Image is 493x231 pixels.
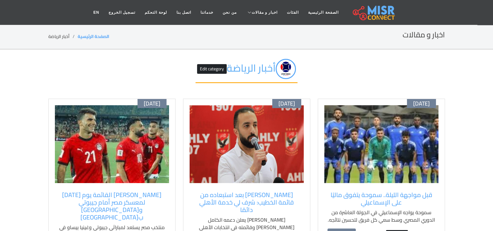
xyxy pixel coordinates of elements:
a: خدماتنا [196,7,218,18]
span: [DATE] [278,100,295,107]
img: تدريبات منتخب مصر استعدادًا لمباريات تصفيات كأس العالم. [55,105,169,183]
a: [PERSON_NAME] القائمة يوم [DATE] لمعسكر مصر أمام جيبوتي و[GEOGRAPHIC_DATA] ب[GEOGRAPHIC_DATA] [58,191,166,221]
img: 6ID61bWmfYNJ38VrOyMM.png [276,59,296,79]
a: تسجيل الخروج [104,7,140,18]
a: من نحن [218,7,241,18]
h2: اخبار و مقالات [403,31,445,40]
span: [DATE] [413,100,430,107]
li: أخبار الرياضة [48,33,78,40]
a: لوحة التحكم [140,7,172,18]
span: اخبار و مقالات [251,10,278,15]
a: الصفحة الرئيسية [303,7,343,18]
a: قبل مواجهة الليلة.. سموحة يتفوق ماليًا على الإسماعيلي [327,191,435,206]
img: main.misr_connect [353,5,394,20]
a: الفئات [282,7,303,18]
button: Edit category [197,64,227,74]
a: اخبار و مقالات [241,7,282,18]
a: الصفحة الرئيسية [78,32,109,40]
h2: أخبار الرياضة [196,59,297,83]
img: محمد سراج الدين يدعم محمود الخطيب في انتخابات الأهلي [190,105,304,183]
p: سموحة يواجه الإسماعيلي في الجولة العاشرة من الدوري المصري وسط سعي كل فريق لتحسين نتائجه. [327,209,435,224]
a: [PERSON_NAME] بعد استبعاده من قائمة الخطيب: شرف لي خدمة الأهلي دائمًا [193,191,301,214]
span: [DATE] [144,100,160,107]
img: مباراة سموحة والإسماعيلي في الدوري المصري الممتاز 2024 [324,105,438,183]
a: EN [89,7,104,18]
a: اتصل بنا [172,7,196,18]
